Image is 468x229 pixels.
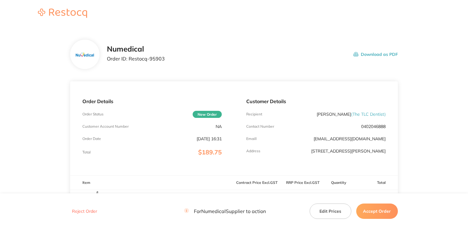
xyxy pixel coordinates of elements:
[246,112,262,116] p: Recipient
[216,124,222,129] p: NA
[246,124,274,129] p: Contact Number
[326,176,352,190] th: Quantity
[246,149,260,153] p: Address
[280,176,326,190] th: RRP Price Excl. GST
[107,45,165,53] h2: Numedical
[356,204,398,219] button: Accept Order
[82,99,222,104] p: Order Details
[82,112,104,116] p: Order Status
[184,208,266,214] p: For Numedical Supplier to action
[351,111,386,117] span: ( The TLC Dentist )
[246,99,386,104] p: Customer Details
[234,176,280,190] th: Contract Price Excl. GST
[82,124,129,129] p: Customer Account Number
[246,137,257,141] p: Emaill
[352,176,398,190] th: Total
[197,136,222,141] p: [DATE] 16:31
[70,176,234,190] th: Item
[361,124,386,129] p: 0402046888
[317,112,386,117] p: [PERSON_NAME]
[70,209,99,214] button: Reject Order
[314,136,386,142] a: [EMAIL_ADDRESS][DOMAIN_NAME]
[75,51,95,58] img: bTgzdmk4dA
[353,45,398,64] button: Download as PDF
[82,150,91,154] p: Total
[310,204,351,219] button: Edit Prices
[107,56,165,61] p: Order ID: Restocq- 95903
[198,148,222,156] span: $189.75
[193,111,222,118] span: New Order
[32,9,93,18] img: Restocq logo
[32,9,93,19] a: Restocq logo
[82,137,101,141] p: Order Date
[82,190,113,221] img: bTZzdGtxMA
[311,149,386,153] p: [STREET_ADDRESS][PERSON_NAME]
